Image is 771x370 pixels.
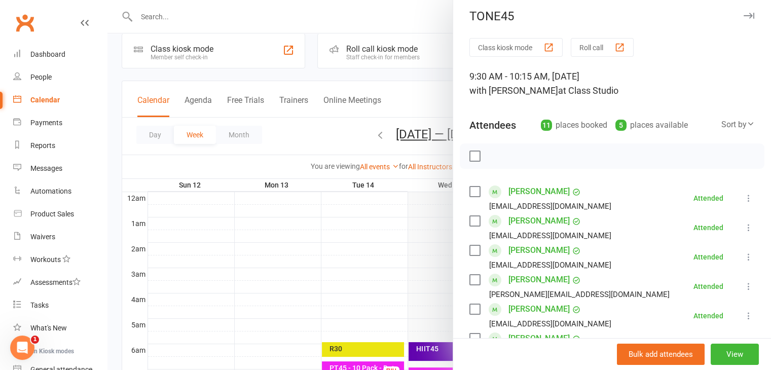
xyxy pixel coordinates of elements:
[13,66,107,89] a: People
[615,120,627,131] div: 5
[693,253,723,261] div: Attended
[489,200,611,213] div: [EMAIL_ADDRESS][DOMAIN_NAME]
[469,118,516,132] div: Attendees
[541,120,552,131] div: 11
[469,38,563,57] button: Class kiosk mode
[571,38,634,57] button: Roll call
[489,288,670,301] div: [PERSON_NAME][EMAIL_ADDRESS][DOMAIN_NAME]
[30,233,55,241] div: Waivers
[508,183,570,200] a: [PERSON_NAME]
[30,324,67,332] div: What's New
[30,210,74,218] div: Product Sales
[13,226,107,248] a: Waivers
[13,180,107,203] a: Automations
[508,242,570,258] a: [PERSON_NAME]
[30,187,71,195] div: Automations
[30,164,62,172] div: Messages
[469,85,558,96] span: with [PERSON_NAME]
[13,89,107,112] a: Calendar
[489,229,611,242] div: [EMAIL_ADDRESS][DOMAIN_NAME]
[508,330,570,347] a: [PERSON_NAME]
[30,50,65,58] div: Dashboard
[693,224,723,231] div: Attended
[508,301,570,317] a: [PERSON_NAME]
[617,344,705,365] button: Bulk add attendees
[508,213,570,229] a: [PERSON_NAME]
[693,195,723,202] div: Attended
[13,157,107,180] a: Messages
[13,134,107,157] a: Reports
[12,10,38,35] a: Clubworx
[30,255,61,264] div: Workouts
[541,118,607,132] div: places booked
[30,96,60,104] div: Calendar
[13,248,107,271] a: Workouts
[31,336,39,344] span: 1
[508,272,570,288] a: [PERSON_NAME]
[711,344,759,365] button: View
[30,141,55,150] div: Reports
[615,118,688,132] div: places available
[693,283,723,290] div: Attended
[558,85,618,96] span: at Class Studio
[13,203,107,226] a: Product Sales
[30,301,49,309] div: Tasks
[30,73,52,81] div: People
[469,69,755,98] div: 9:30 AM - 10:15 AM, [DATE]
[13,112,107,134] a: Payments
[489,258,611,272] div: [EMAIL_ADDRESS][DOMAIN_NAME]
[453,9,771,23] div: TONE45
[13,317,107,340] a: What's New
[489,317,611,330] div: [EMAIL_ADDRESS][DOMAIN_NAME]
[721,118,755,131] div: Sort by
[693,312,723,319] div: Attended
[13,271,107,294] a: Assessments
[30,278,81,286] div: Assessments
[13,43,107,66] a: Dashboard
[13,294,107,317] a: Tasks
[30,119,62,127] div: Payments
[10,336,34,360] iframe: Intercom live chat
